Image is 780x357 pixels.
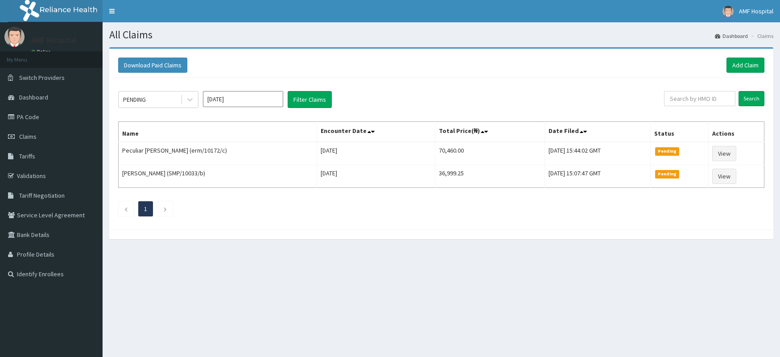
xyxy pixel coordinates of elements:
[144,205,147,213] a: Page 1 is your current page
[317,122,435,142] th: Encounter Date
[119,142,317,165] td: Peculiar [PERSON_NAME] (erm/10172/c)
[435,122,545,142] th: Total Price(₦)
[31,36,76,44] p: AMF Hospital
[124,205,128,213] a: Previous page
[739,91,764,106] input: Search
[317,165,435,188] td: [DATE]
[288,91,332,108] button: Filter Claims
[664,91,735,106] input: Search by HMO ID
[545,142,650,165] td: [DATE] 15:44:02 GMT
[726,58,764,73] a: Add Claim
[712,146,736,161] a: View
[715,32,748,40] a: Dashboard
[19,93,48,101] span: Dashboard
[19,74,65,82] span: Switch Providers
[655,170,680,178] span: Pending
[712,169,736,184] a: View
[19,133,37,141] span: Claims
[545,165,650,188] td: [DATE] 15:07:47 GMT
[545,122,650,142] th: Date Filed
[109,29,773,41] h1: All Claims
[435,165,545,188] td: 36,999.25
[435,142,545,165] td: 70,460.00
[118,58,187,73] button: Download Paid Claims
[650,122,708,142] th: Status
[739,7,773,15] span: AMF Hospital
[163,205,167,213] a: Next page
[317,142,435,165] td: [DATE]
[119,165,317,188] td: [PERSON_NAME] (SMP/10033/b)
[708,122,764,142] th: Actions
[31,49,53,55] a: Online
[722,6,734,17] img: User Image
[655,147,680,155] span: Pending
[4,27,25,47] img: User Image
[19,152,35,160] span: Tariffs
[119,122,317,142] th: Name
[203,91,283,107] input: Select Month and Year
[19,191,65,199] span: Tariff Negotiation
[749,32,773,40] li: Claims
[123,95,146,104] div: PENDING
